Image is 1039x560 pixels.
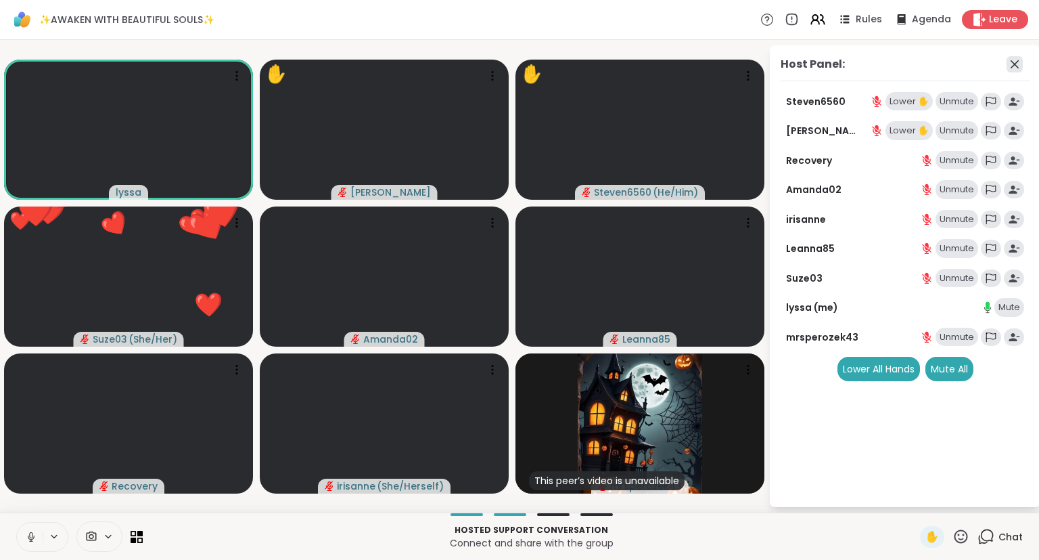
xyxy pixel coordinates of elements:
[786,124,860,137] a: [PERSON_NAME]
[936,210,978,229] div: Unmute
[363,332,418,346] span: Amanda02
[786,183,841,196] a: Amanda02
[337,479,375,493] span: irisanne
[99,481,109,491] span: audio-muted
[936,269,978,288] div: Unmute
[912,13,951,26] span: Agenda
[39,13,214,26] span: ✨AWAKEN WITH BEAUTIFUL SOULS✨
[377,479,444,493] span: ( She/Herself )
[610,335,620,344] span: audio-muted
[129,332,177,346] span: ( She/Her )
[786,154,832,167] a: Recovery
[989,13,1017,26] span: Leave
[936,151,978,170] div: Unmute
[80,335,90,344] span: audio-muted
[936,92,978,111] div: Unmute
[653,186,698,199] span: ( He/Him )
[786,242,835,255] a: Leanna85
[529,471,685,490] div: This peer’s video is unavailable
[112,479,158,493] span: Recovery
[786,95,846,108] a: Steven6560
[925,357,973,381] div: Mute All
[151,524,912,536] p: Hosted support conversation
[582,188,591,197] span: audio-muted
[338,188,348,197] span: audio-muted
[936,239,978,258] div: Unmute
[925,529,939,545] span: ✋
[837,357,920,381] div: Lower All Hands
[325,481,334,491] span: audio-muted
[351,335,361,344] span: audio-muted
[265,61,287,87] div: ✋
[885,92,933,111] div: Lower ✋
[994,298,1024,317] div: Mute
[786,330,858,344] a: mrsperozek43
[622,332,670,346] span: Leanna85
[5,180,67,242] button: ❤️
[578,353,702,494] img: mrsperozek43
[856,13,882,26] span: Rules
[521,61,542,87] div: ✋
[185,175,258,248] button: ❤️
[786,301,838,314] a: lyssa (me)
[350,186,431,199] span: [PERSON_NAME]
[936,180,978,199] div: Unmute
[998,530,1023,544] span: Chat
[594,186,651,199] span: Steven6560
[781,56,845,72] div: Host Panel:
[93,332,127,346] span: Suze03
[885,121,933,140] div: Lower ✋
[11,8,34,31] img: ShareWell Logomark
[116,186,141,199] span: lyssa
[786,213,826,226] a: irisanne
[151,536,912,550] p: Connect and share with the group
[85,194,145,255] button: ❤️
[936,328,978,347] div: Unmute
[184,280,232,328] button: ❤️
[786,272,823,285] a: Suze03
[936,121,978,140] div: Unmute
